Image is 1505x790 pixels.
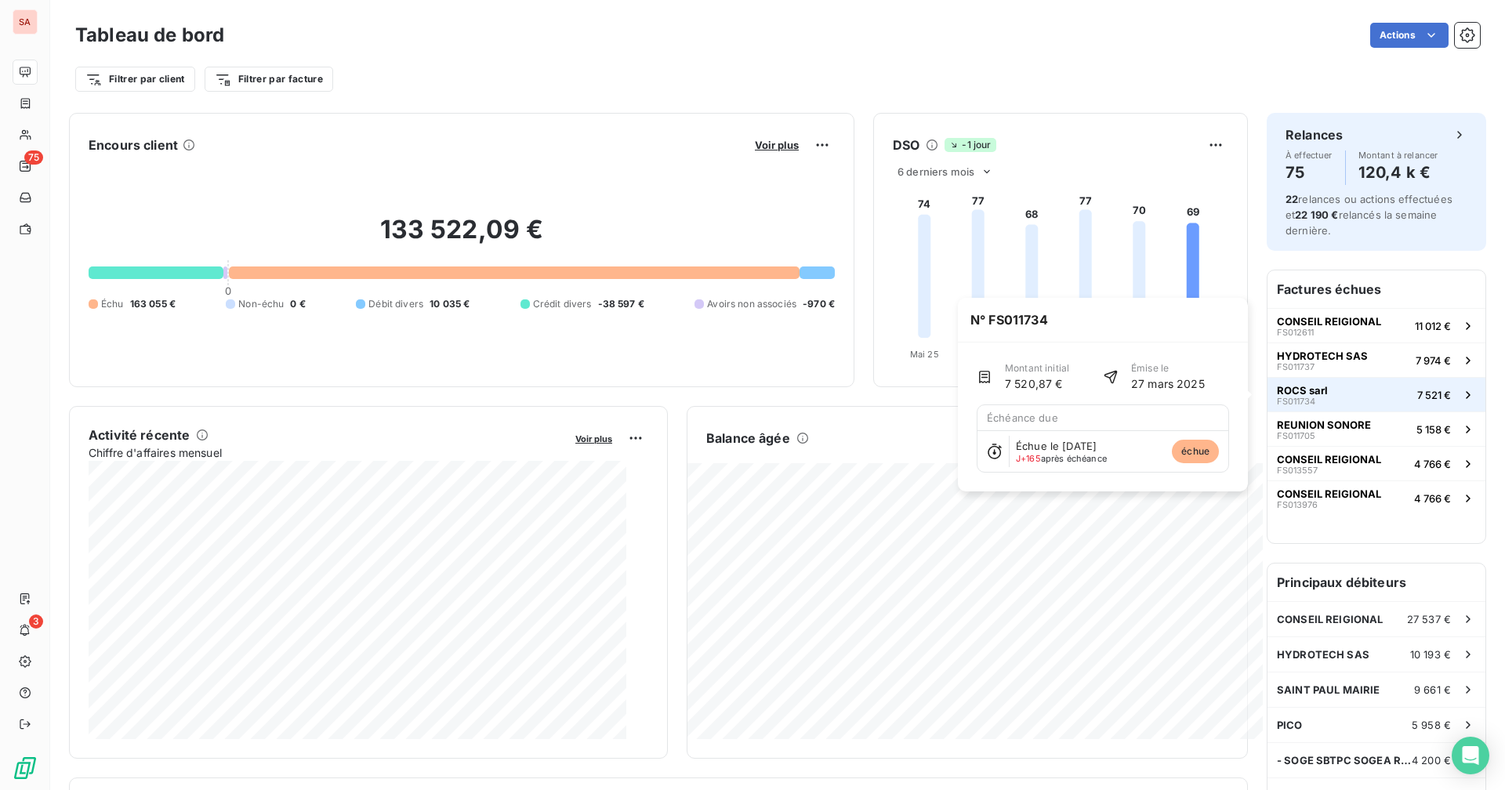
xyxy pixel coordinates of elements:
span: 0 € [290,297,305,311]
h6: Relances [1286,125,1343,144]
span: Montant initial [1005,361,1069,375]
span: Émise le [1131,361,1205,375]
span: 22 [1286,193,1298,205]
button: Voir plus [571,431,617,445]
span: CONSEIL REIGIONAL [1277,613,1384,625]
div: Open Intercom Messenger [1452,737,1489,774]
button: CONSEIL REIGIONALFS01261111 012 € [1267,308,1485,342]
span: 3 [29,614,43,629]
button: REUNION SONOREFS0117055 158 € [1267,411,1485,446]
img: Logo LeanPay [13,756,38,781]
span: 27 537 € [1407,613,1451,625]
h6: Activité récente [89,426,190,444]
span: ROCS sarl [1277,384,1328,397]
span: Montant à relancer [1358,150,1438,160]
h4: 75 [1286,160,1333,185]
span: après échéance [1016,454,1107,463]
span: 163 055 € [130,297,176,311]
h6: DSO [893,136,919,154]
span: Échu [101,297,124,311]
span: HYDROTECH SAS [1277,350,1368,362]
span: À effectuer [1286,150,1333,160]
span: 11 012 € [1415,320,1451,332]
span: Non-échu [238,297,284,311]
h4: 120,4 k € [1358,160,1438,185]
span: CONSEIL REIGIONAL [1277,453,1381,466]
span: -1 jour [945,138,995,152]
button: CONSEIL REIGIONALFS0139764 766 € [1267,480,1485,515]
button: Voir plus [750,138,803,152]
span: 10 035 € [430,297,470,311]
span: N° FS011734 [958,298,1061,342]
span: CONSEIL REIGIONAL [1277,487,1381,500]
button: Filtrer par client [75,67,195,92]
span: Avoirs non associés [707,297,796,311]
span: FS013976 [1277,500,1318,509]
span: Échéance due [987,411,1058,424]
span: 4 766 € [1414,492,1451,505]
h6: Encours client [89,136,178,154]
span: Débit divers [368,297,423,311]
span: 5 158 € [1416,423,1451,436]
span: PICO [1277,719,1303,731]
span: 5 958 € [1412,719,1451,731]
button: CONSEIL REIGIONALFS0135574 766 € [1267,446,1485,480]
span: FS011737 [1277,362,1315,371]
span: SAINT PAUL MAIRIE [1277,683,1380,696]
span: 75 [24,150,43,165]
span: Voir plus [755,139,799,151]
div: SA [13,9,38,34]
span: - SOGE SBTPC SOGEA REUNION INFRASTRUCTURE [1277,754,1412,766]
button: ROCS sarlFS0117347 521 € [1267,377,1485,411]
span: FS012611 [1277,328,1314,337]
span: 4 766 € [1414,458,1451,470]
button: Filtrer par facture [205,67,333,92]
span: 4 200 € [1412,754,1451,766]
span: CONSEIL REIGIONAL [1277,315,1381,328]
button: Actions [1370,23,1449,48]
span: échue [1172,440,1219,463]
span: Chiffre d'affaires mensuel [89,444,564,461]
span: Crédit divers [533,297,592,311]
span: 9 661 € [1414,683,1451,696]
span: HYDROTECH SAS [1277,648,1369,661]
span: relances ou actions effectuées et relancés la semaine dernière. [1286,193,1452,237]
span: 0 [225,284,231,297]
span: FS013557 [1277,466,1318,475]
span: -970 € [803,297,835,311]
span: Voir plus [575,433,612,444]
h3: Tableau de bord [75,21,224,49]
h6: Factures échues [1267,270,1485,308]
h6: Principaux débiteurs [1267,564,1485,601]
button: HYDROTECH SASFS0117377 974 € [1267,342,1485,377]
span: FS011734 [1277,397,1315,406]
h2: 133 522,09 € [89,214,835,261]
span: 7 974 € [1416,354,1451,367]
span: 7 520,87 € [1005,375,1069,392]
h6: Balance âgée [706,429,790,448]
span: -38 597 € [598,297,644,311]
span: REUNION SONORE [1277,419,1371,431]
span: 22 190 € [1295,208,1338,221]
span: 6 derniers mois [898,165,974,178]
span: 27 mars 2025 [1131,375,1205,392]
span: J+165 [1016,453,1041,464]
span: 7 521 € [1417,389,1451,401]
tspan: Mai 25 [910,349,939,360]
span: Échue le [DATE] [1016,440,1097,452]
span: 10 193 € [1410,648,1451,661]
span: FS011705 [1277,431,1315,440]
